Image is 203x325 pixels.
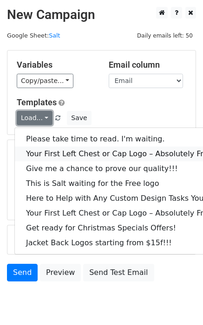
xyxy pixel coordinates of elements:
[17,60,95,70] h5: Variables
[134,31,196,41] span: Daily emails left: 50
[40,264,81,281] a: Preview
[134,32,196,39] a: Daily emails left: 50
[49,32,60,39] a: Salt
[109,60,187,70] h5: Email column
[17,74,73,88] a: Copy/paste...
[17,111,52,125] a: Load...
[7,7,196,23] h2: New Campaign
[83,264,154,281] a: Send Test Email
[157,280,203,325] iframe: Chat Widget
[7,32,60,39] small: Google Sheet:
[17,97,57,107] a: Templates
[7,264,38,281] a: Send
[67,111,91,125] button: Save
